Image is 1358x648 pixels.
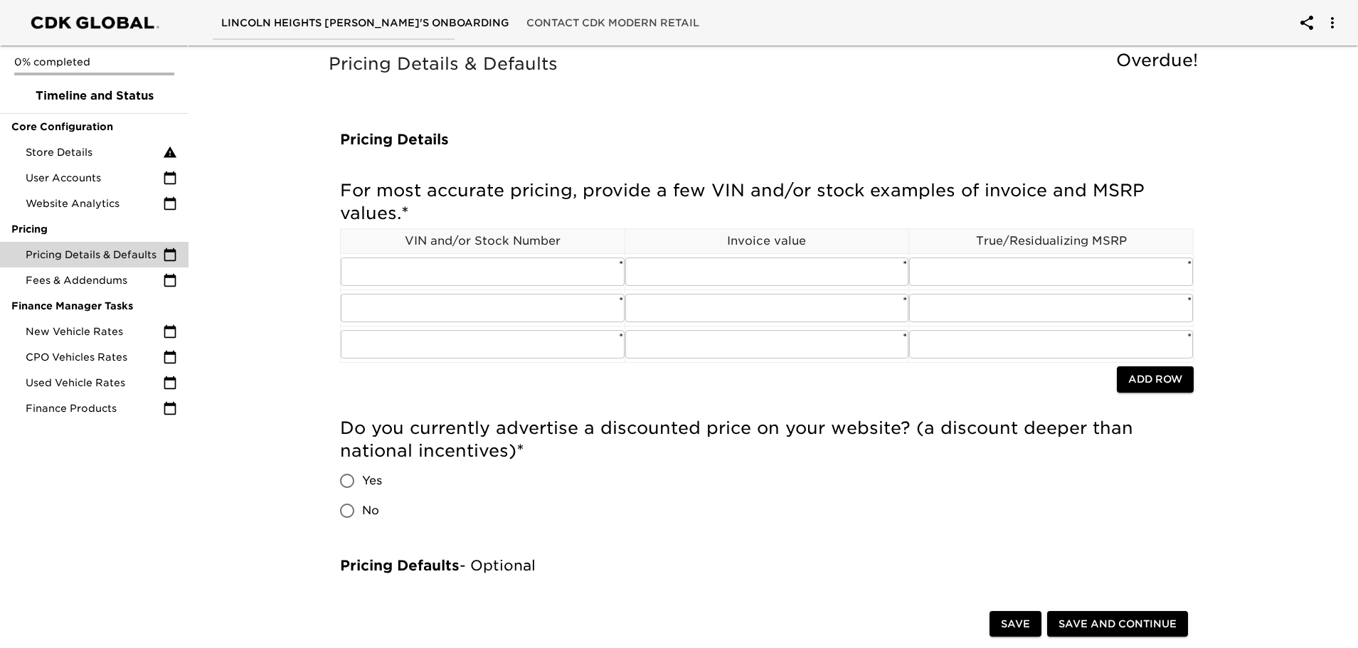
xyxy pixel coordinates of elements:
[1059,615,1177,633] span: Save and Continue
[625,233,909,250] p: Invoice value
[26,248,163,262] span: Pricing Details & Defaults
[1047,611,1188,637] button: Save and Continue
[26,350,163,364] span: CPO Vehicles Rates
[11,299,177,313] span: Finance Manager Tasks
[340,417,1194,462] h5: Do you currently advertise a discounted price on your website? (a discount deeper than national i...
[340,131,449,148] strong: Pricing Details
[909,233,1193,250] p: True/Residualizing MSRP
[1117,366,1194,393] button: Add Row
[26,196,163,211] span: Website Analytics
[26,401,163,415] span: Finance Products
[26,324,163,339] span: New Vehicle Rates
[362,502,379,519] span: No
[11,119,177,134] span: Core Configuration
[1128,371,1182,388] span: Add Row
[329,53,1205,75] h5: Pricing Details & Defaults
[14,55,174,69] p: 0% completed
[340,557,460,574] strong: Pricing Defaults
[341,233,625,250] p: VIN and/or Stock Number
[526,14,699,32] span: Contact CDK Modern Retail
[1290,6,1324,40] button: account of current user
[362,472,382,489] span: Yes
[990,611,1041,637] button: Save
[340,179,1194,225] h5: For most accurate pricing, provide a few VIN and/or stock examples of invoice and MSRP values.
[11,87,177,105] span: Timeline and Status
[26,171,163,185] span: User Accounts
[26,145,163,159] span: Store Details
[26,376,163,390] span: Used Vehicle Rates
[460,557,536,574] span: - Optional
[1315,6,1349,40] button: account of current user
[221,14,509,32] span: LINCOLN HEIGHTS [PERSON_NAME]'s Onboarding
[1001,615,1030,633] span: Save
[1116,50,1198,70] span: Overdue!
[11,222,177,236] span: Pricing
[26,273,163,287] span: Fees & Addendums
